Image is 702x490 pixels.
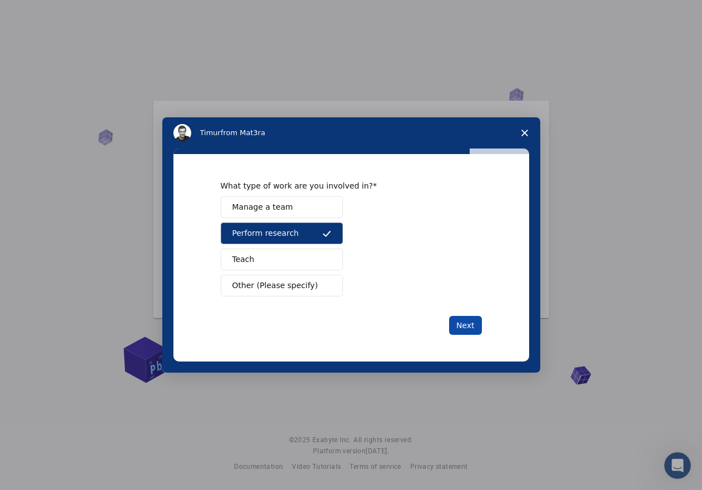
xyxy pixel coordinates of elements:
span: Manage a team [232,201,293,213]
button: Other (Please specify) [221,275,343,296]
span: Close survey [509,117,540,149]
span: Other (Please specify) [232,280,318,291]
div: What type of work are you involved in? [221,181,465,191]
button: Teach [221,249,343,270]
span: Perform research [232,227,299,239]
button: Next [449,316,482,335]
span: Teach [232,254,255,265]
span: Timur [200,128,221,137]
img: Profile image for Timur [173,124,191,142]
span: Support [22,8,62,18]
button: Perform research [221,222,343,244]
button: Manage a team [221,196,343,218]
span: from Mat3ra [221,128,265,137]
